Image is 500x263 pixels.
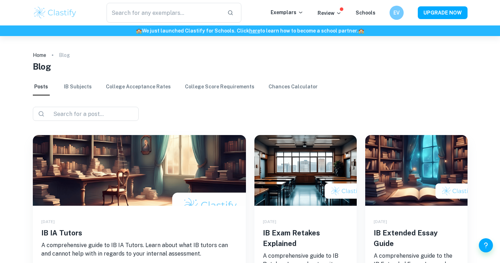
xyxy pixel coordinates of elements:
h5: IB Extended Essay Guide [374,228,459,249]
a: Chances Calculator [269,78,318,95]
input: Search for a post... [50,109,116,119]
p: Exemplars [271,8,303,16]
p: Blog [59,51,70,59]
a: here [249,28,260,34]
img: Clastify logo [33,6,78,20]
a: Home [33,50,46,60]
h6: We just launched Clastify for Schools. Click to learn how to become a school partner. [1,27,499,35]
button: Open [135,113,136,115]
a: College Acceptance Rates [106,78,171,95]
button: EV [390,6,404,20]
div: [DATE] [41,218,237,225]
h1: Blog [33,60,468,73]
div: [DATE] [263,218,348,225]
img: IB IA Tutors [33,135,246,206]
h5: IB IA Tutors [41,228,237,238]
p: Review [318,9,342,17]
a: College Score Requirements [185,78,254,95]
input: Search for any exemplars... [107,3,222,23]
button: Help and Feedback [479,238,493,252]
button: UPGRADE NOW [418,6,468,19]
h6: EV [392,9,400,17]
div: [DATE] [374,218,459,225]
h5: IB Exam Retakes Explained [263,228,348,249]
span: 🏫 [358,28,364,34]
img: IB Exam Retakes Explained [254,135,357,206]
a: IB Subjects [64,78,92,95]
img: IB Extended Essay Guide [365,135,468,206]
p: A comprehensive guide to IB IA Tutors. Learn about what IB tutors can and cannot help with in reg... [41,241,237,258]
a: Schools [356,10,375,16]
span: 🏫 [136,28,142,34]
a: Posts [33,78,50,95]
